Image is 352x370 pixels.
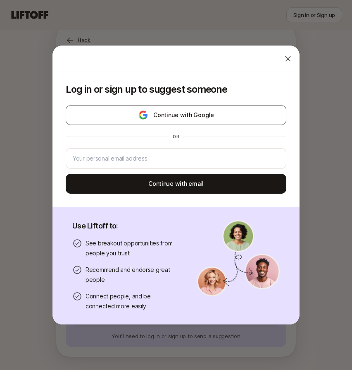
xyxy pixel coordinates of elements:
div: or [169,133,183,140]
p: Connect people, and be connected more easily [86,291,177,311]
p: Use Liftoff to: [72,220,177,232]
button: Continue with Google [66,105,286,125]
img: google-logo [138,110,148,120]
button: Continue with email [66,174,286,194]
p: Log in or sign up to suggest someone [66,84,286,95]
input: Your personal email address [73,154,279,163]
p: Recommend and endorse great people [86,265,177,285]
p: See breakout opportunities from people you trust [86,238,177,258]
img: signup-banner [197,220,280,296]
